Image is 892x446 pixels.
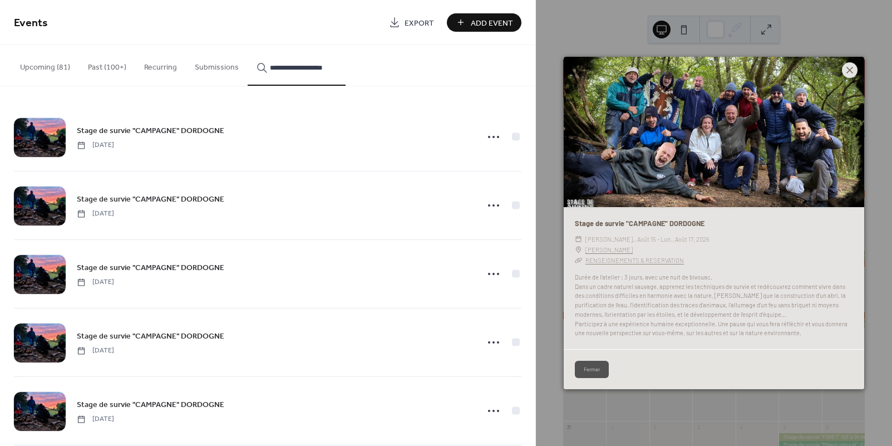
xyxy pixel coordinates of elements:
div: Durée de l'atelier : 3 jours, avec une nuit de bivouac. Dans un cadre naturel sauvage, apprenez l... [564,273,864,339]
button: Past (100+) [79,45,135,85]
a: [PERSON_NAME] [585,244,633,255]
span: Events [14,12,48,34]
div: ​ [575,255,582,266]
button: Fermer [575,361,609,378]
a: Stage de survie "CAMPAGNE" DORDOGNE [77,330,224,342]
span: Stage de survie "CAMPAGNE" DORDOGNE [77,399,224,411]
span: Stage de survie "CAMPAGNE" DORDOGNE [77,194,224,205]
span: Stage de survie "CAMPAGNE" DORDOGNE [77,125,224,137]
span: [DATE] [77,209,114,219]
div: ​ [575,234,582,244]
a: Export [381,13,442,32]
span: Add Event [471,17,513,29]
a: Stage de survie "CAMPAGNE" DORDOGNE [575,219,704,228]
span: [DATE] [77,140,114,150]
span: [DATE] [77,277,114,287]
button: Recurring [135,45,186,85]
button: Add Event [447,13,521,32]
button: Upcoming (81) [11,45,79,85]
a: RENSEIGNEMENTS & RESERVATION [585,257,684,264]
button: Submissions [186,45,248,85]
span: Stage de survie "CAMPAGNE" DORDOGNE [77,331,224,342]
span: [DATE] [77,346,114,356]
a: Stage de survie "CAMPAGNE" DORDOGNE [77,124,224,137]
span: [PERSON_NAME]., août 15 - lun., août 17, 2026 [585,234,709,244]
span: Stage de survie "CAMPAGNE" DORDOGNE [77,262,224,274]
div: ​ [575,244,582,255]
a: Stage de survie "CAMPAGNE" DORDOGNE [77,261,224,274]
span: Export [405,17,434,29]
span: [DATE] [77,414,114,424]
a: Stage de survie "CAMPAGNE" DORDOGNE [77,193,224,205]
a: Stage de survie "CAMPAGNE" DORDOGNE [77,398,224,411]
